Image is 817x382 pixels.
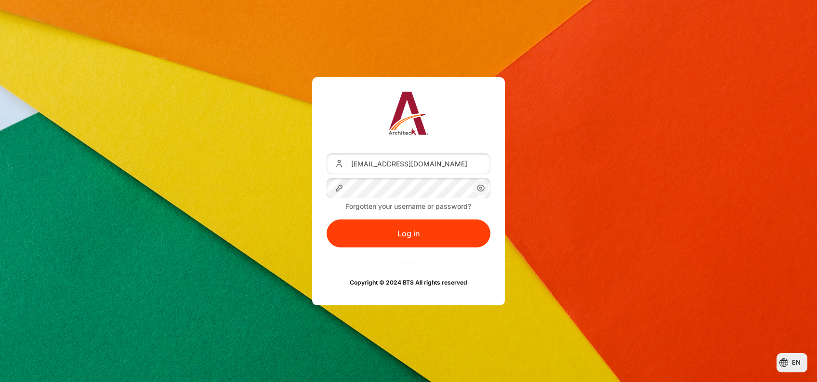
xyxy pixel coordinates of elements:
[389,92,429,139] a: Architeck
[350,279,467,286] strong: Copyright © 2024 BTS All rights reserved
[792,358,801,368] span: en
[327,153,490,174] input: Username or Email Address
[327,219,490,247] button: Log in
[346,202,471,210] a: Forgotten your username or password?
[777,353,807,372] button: Languages
[389,92,429,135] img: Architeck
